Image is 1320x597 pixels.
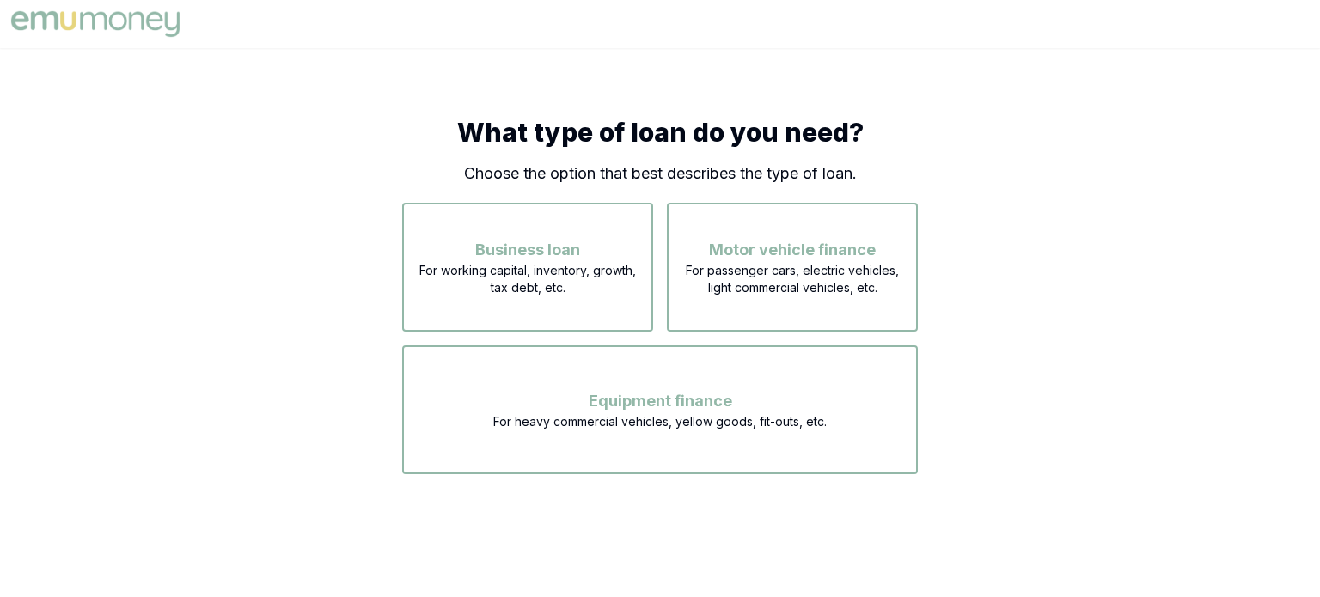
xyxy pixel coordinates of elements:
span: For passenger cars, electric vehicles, light commercial vehicles, etc. [682,262,902,296]
p: Choose the option that best describes the type of loan. [402,161,918,186]
button: Equipment financeFor heavy commercial vehicles, yellow goods, fit-outs, etc. [402,345,918,474]
h1: What type of loan do you need? [402,117,918,148]
span: Motor vehicle finance [709,238,876,262]
img: Emu Money [7,7,184,41]
span: Equipment finance [589,389,732,413]
a: Motor vehicle financeFor passenger cars, electric vehicles, light commercial vehicles, etc. [667,241,918,259]
span: For working capital, inventory, growth, tax debt, etc. [418,262,638,296]
a: Business loanFor working capital, inventory, growth, tax debt, etc. [402,241,653,259]
button: Business loanFor working capital, inventory, growth, tax debt, etc. [402,203,653,332]
button: Motor vehicle financeFor passenger cars, electric vehicles, light commercial vehicles, etc. [667,203,918,332]
span: Business loan [475,238,580,262]
a: Equipment financeFor heavy commercial vehicles, yellow goods, fit-outs, etc. [402,393,918,410]
span: For heavy commercial vehicles, yellow goods, fit-outs, etc. [493,413,827,430]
